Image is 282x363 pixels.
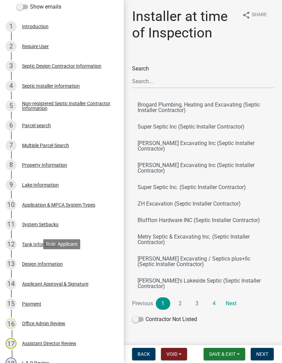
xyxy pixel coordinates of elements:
div: Design Information [22,262,63,266]
button: [PERSON_NAME]'s Lakeside Septic (Septic Installer Contractor) [132,273,274,295]
a: 2 [173,297,187,310]
button: [PERSON_NAME] Excavating / Septics plus+llc (Septic Installer Contractor) [132,251,274,273]
div: Require User [22,44,49,49]
button: [PERSON_NAME] Excavating Inc (Septic Installer Contractor) [132,135,274,157]
div: 13 [6,258,17,269]
div: 8 [6,159,17,170]
div: Non-registered Septic Installer Contractor Information [22,101,113,111]
div: Septic Installer Information [22,84,80,88]
div: Property Information [22,163,67,167]
div: Assistant Director Review [22,341,76,346]
button: Bluffton Hardware INC (Septic Installer Contractor) [132,212,274,229]
span: Save & Exit [209,351,236,357]
button: Void [161,348,187,360]
div: 3 [6,60,17,71]
span: Void [166,351,177,357]
button: Super Septic Inc. (Septic Installer Contractor) [132,179,274,196]
span: Back [138,351,150,357]
div: Role: Applicant [43,239,80,249]
button: Brogard Plumbing, Heating and Excavating (Septic Installer Contractor) [132,97,274,119]
a: 4 [207,297,221,310]
button: Back [132,348,155,360]
button: ZH Excavation (Septic Installer Contractor) [132,196,274,212]
span: Share [252,11,267,19]
div: Introduction [22,24,48,29]
div: Septic Design Contractor Information [22,64,101,68]
a: 3 [190,297,204,310]
a: Next [224,297,238,310]
a: 1 [156,297,170,310]
nav: Page navigation [132,297,274,310]
div: Tank Information [22,242,59,247]
div: Applicant Approval & Signature [22,282,88,286]
button: Metry Septic & Excavating Inc. (Septic Installer Contractor) [132,229,274,251]
div: 4 [6,80,17,91]
span: Next [256,351,268,357]
input: Search... [132,74,274,88]
div: 5 [6,100,17,111]
label: Contractor Not Listed [132,315,197,323]
label: Show emails [17,3,61,11]
i: share [242,11,250,19]
div: 1 [6,21,17,32]
div: 2 [6,41,17,52]
div: Lake Information [22,183,59,187]
button: shareShare [237,8,272,22]
div: 16 [6,318,17,329]
div: Payment [22,301,41,306]
div: 9 [6,179,17,190]
div: 6 [6,120,17,131]
div: Office Admin Review [22,321,65,326]
div: 17 [6,338,17,349]
div: 10 [6,199,17,210]
div: 15 [6,298,17,309]
button: Save & Exit [204,348,245,360]
label: Search [132,66,149,71]
div: Parcel search [22,123,51,128]
h1: Installer at time of Inspection [132,8,237,41]
div: Application & MPCA System Types [22,202,95,207]
div: 12 [6,239,17,250]
div: 14 [6,278,17,289]
div: 7 [6,140,17,151]
div: Multiple Parcel Search [22,143,69,148]
button: Next [251,348,274,360]
div: 11 [6,219,17,230]
button: [PERSON_NAME] Excavating Inc (Septic Installer Contractor) [132,157,274,179]
button: Super Septic Inc (Septic Installer Contractor) [132,119,274,135]
div: System Setbacks [22,222,58,227]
